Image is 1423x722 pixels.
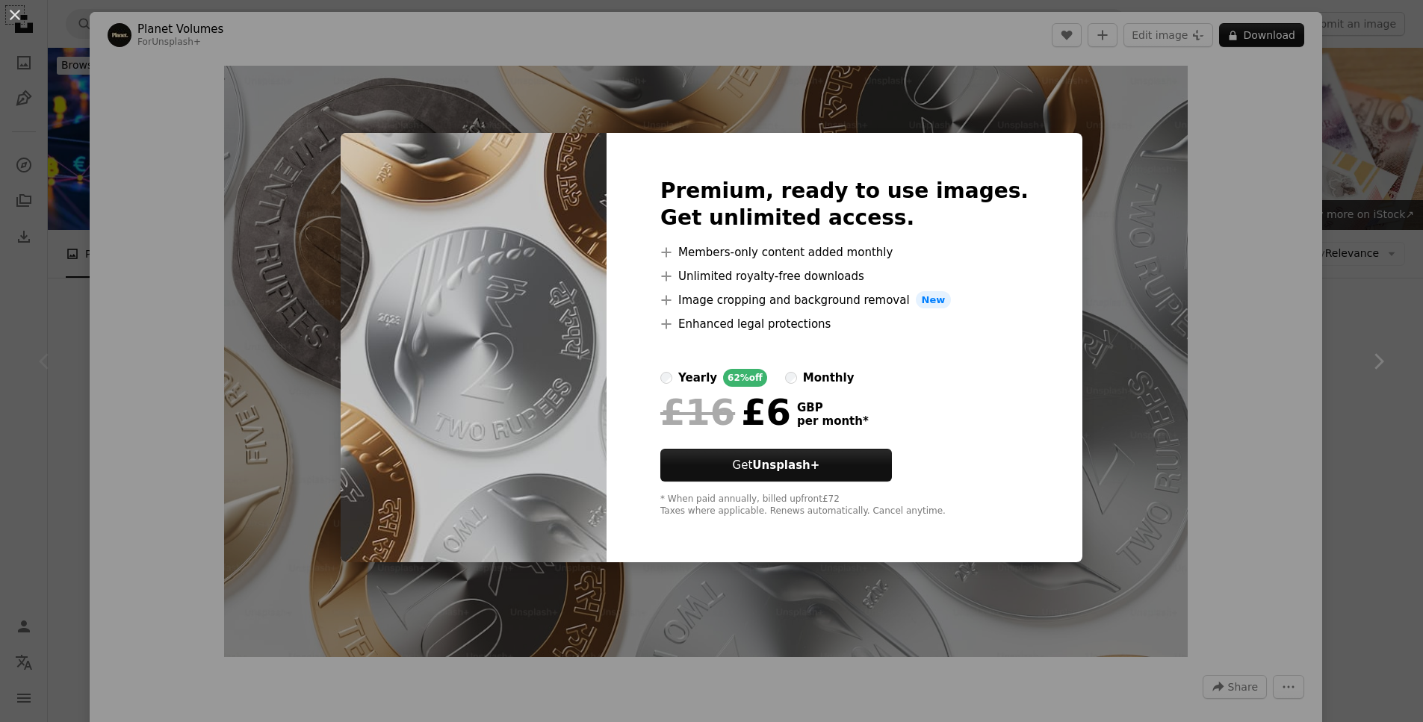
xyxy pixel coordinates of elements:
[660,178,1029,231] h2: Premium, ready to use images. Get unlimited access.
[660,372,672,384] input: yearly62%off
[660,243,1029,261] li: Members-only content added monthly
[660,393,735,432] span: £16
[660,449,892,482] button: GetUnsplash+
[341,133,607,563] img: premium_photo-1681181262553-ffad1f1ec23e
[916,291,952,309] span: New
[660,494,1029,517] div: * When paid annually, billed upfront £72 Taxes where applicable. Renews automatically. Cancel any...
[660,267,1029,285] li: Unlimited royalty-free downloads
[797,414,869,428] span: per month *
[723,369,767,387] div: 62% off
[797,401,869,414] span: GBP
[660,315,1029,333] li: Enhanced legal protections
[660,291,1029,309] li: Image cropping and background removal
[785,372,797,384] input: monthly
[803,369,855,387] div: monthly
[752,458,819,472] strong: Unsplash+
[660,393,791,432] div: £6
[678,369,717,387] div: yearly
